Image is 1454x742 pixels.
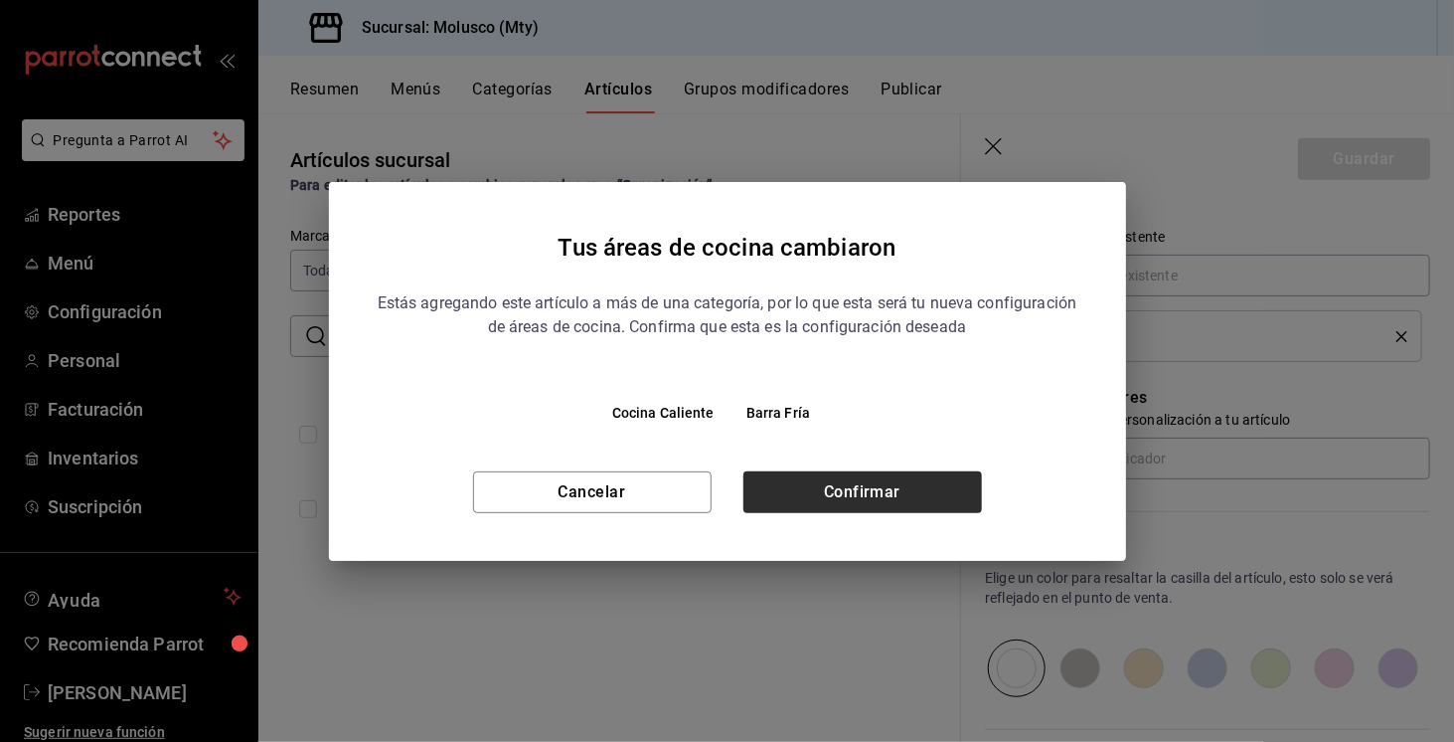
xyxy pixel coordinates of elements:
[377,291,1078,355] p: Estás agregando este artículo a más de una categoría, por lo que esta será tu nueva configuración...
[473,471,712,513] button: Cancelar
[612,403,715,424] span: Cocina Caliente
[743,471,982,513] button: Confirmar
[377,230,1078,266] h6: Tus áreas de cocina cambiaron
[746,403,810,424] span: Barra Fría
